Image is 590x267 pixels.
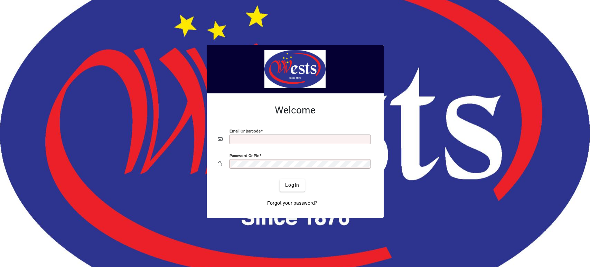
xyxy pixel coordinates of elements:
[280,179,305,192] button: Login
[230,128,261,133] mat-label: Email or Barcode
[267,200,317,207] span: Forgot your password?
[218,104,373,116] h2: Welcome
[264,197,320,210] a: Forgot your password?
[285,182,299,189] span: Login
[230,153,259,158] mat-label: Password or Pin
